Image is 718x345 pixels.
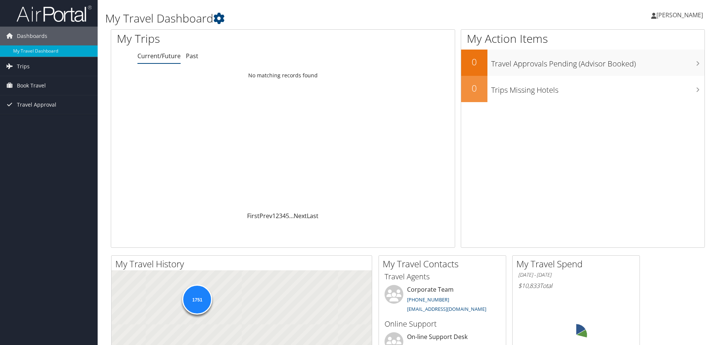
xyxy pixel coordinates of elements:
h1: My Action Items [461,31,704,47]
h2: My Travel Spend [516,258,640,270]
h1: My Travel Dashboard [105,11,509,26]
a: [PHONE_NUMBER] [407,296,449,303]
a: Next [294,212,307,220]
a: Last [307,212,318,220]
div: 1751 [182,284,212,314]
li: Corporate Team [381,285,504,316]
h3: Trips Missing Hotels [491,81,704,95]
a: [PERSON_NAME] [651,4,710,26]
td: No matching records found [111,69,455,82]
a: Current/Future [137,52,181,60]
h3: Online Support [385,319,500,329]
a: 0Travel Approvals Pending (Advisor Booked) [461,50,704,76]
span: … [289,212,294,220]
h2: My Travel History [115,258,372,270]
a: 5 [286,212,289,220]
a: 0Trips Missing Hotels [461,76,704,102]
h3: Travel Agents [385,271,500,282]
h3: Travel Approvals Pending (Advisor Booked) [491,55,704,69]
img: airportal-logo.png [17,5,92,23]
h2: My Travel Contacts [383,258,506,270]
h6: [DATE] - [DATE] [518,271,634,279]
a: 2 [276,212,279,220]
span: Dashboards [17,27,47,45]
h2: 0 [461,56,487,68]
a: [EMAIL_ADDRESS][DOMAIN_NAME] [407,306,486,312]
a: Past [186,52,198,60]
span: Book Travel [17,76,46,95]
span: Trips [17,57,30,76]
a: 4 [282,212,286,220]
span: Travel Approval [17,95,56,114]
a: Prev [259,212,272,220]
a: 1 [272,212,276,220]
h2: 0 [461,82,487,95]
h1: My Trips [117,31,306,47]
h6: Total [518,282,634,290]
a: First [247,212,259,220]
span: [PERSON_NAME] [656,11,703,19]
span: $10,833 [518,282,540,290]
a: 3 [279,212,282,220]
